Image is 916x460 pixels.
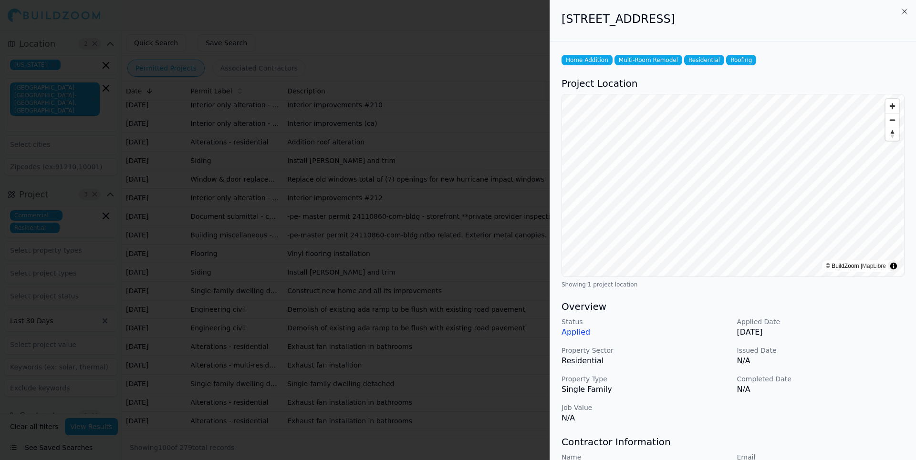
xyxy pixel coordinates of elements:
[562,412,729,424] p: N/A
[726,55,756,65] span: Roofing
[562,317,729,327] p: Status
[562,384,729,395] p: Single Family
[737,355,905,367] p: N/A
[885,113,899,127] button: Zoom out
[737,317,905,327] p: Applied Date
[562,300,905,313] h3: Overview
[562,355,729,367] p: Residential
[737,327,905,338] p: [DATE]
[614,55,682,65] span: Multi-Room Remodel
[737,346,905,355] p: Issued Date
[562,94,904,276] canvas: Map
[562,403,729,412] p: Job Value
[737,374,905,384] p: Completed Date
[826,261,886,271] div: © BuildZoom |
[562,55,613,65] span: Home Addition
[684,55,724,65] span: Residential
[562,281,905,288] div: Showing 1 project location
[885,127,899,141] button: Reset bearing to north
[862,263,886,269] a: MapLibre
[562,435,905,449] h3: Contractor Information
[888,260,899,272] summary: Toggle attribution
[562,346,729,355] p: Property Sector
[737,384,905,395] p: N/A
[562,77,905,90] h3: Project Location
[885,99,899,113] button: Zoom in
[562,327,729,338] p: Applied
[562,11,905,27] h2: [STREET_ADDRESS]
[562,374,729,384] p: Property Type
